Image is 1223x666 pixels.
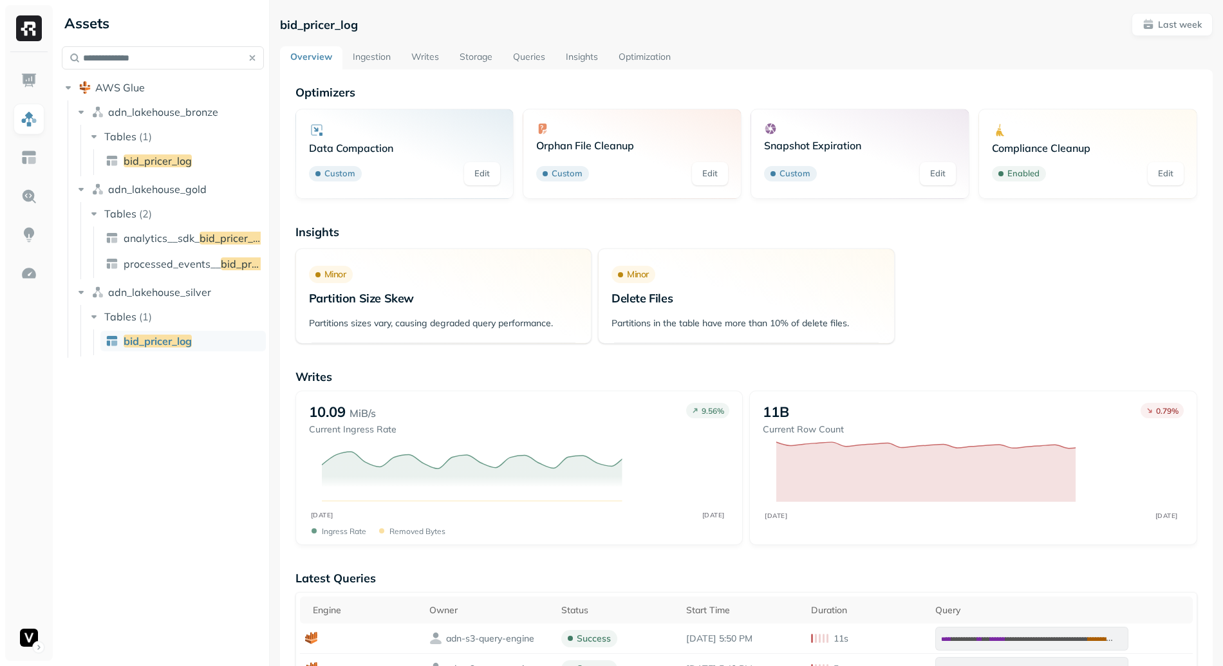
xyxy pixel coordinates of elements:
[91,106,104,118] img: namespace
[88,126,265,147] button: Tables(1)
[811,604,926,616] div: Duration
[536,139,728,152] p: Orphan File Cleanup
[21,149,37,166] img: Asset Explorer
[309,423,397,436] p: Current Ingress Rate
[561,604,676,616] div: Status
[322,526,366,536] p: Ingress Rate
[1156,406,1179,416] p: 0.79 %
[686,633,801,645] p: Aug 14, 2025 5:50 PM
[100,151,266,171] a: bid_pricer_log
[935,604,1188,616] div: Query
[104,130,136,143] span: Tables
[88,203,265,224] button: Tables(2)
[764,139,956,152] p: Snapshot Expiration
[95,81,145,94] span: AWS Glue
[139,310,152,323] p: ( 1 )
[309,317,578,329] p: Partitions sizes vary, causing degraded query performance.
[552,167,583,180] p: Custom
[608,46,681,69] a: Optimization
[692,162,728,185] a: Edit
[627,268,649,281] p: Minor
[295,369,1197,384] p: Writes
[88,306,265,327] button: Tables(1)
[21,265,37,282] img: Optimization
[503,46,555,69] a: Queries
[686,604,801,616] div: Start Time
[124,257,221,270] span: processed_events__
[21,188,37,205] img: Query Explorer
[309,403,346,421] p: 10.09
[108,286,211,299] span: adn_lakehouse_silver
[79,81,91,94] img: root
[577,633,611,645] p: success
[611,291,881,306] p: Delete Files
[702,511,724,519] tspan: [DATE]
[429,604,551,616] div: Owner
[62,13,264,33] div: Assets
[342,46,401,69] a: Ingestion
[20,629,38,647] img: Voodoo
[401,46,449,69] a: Writes
[100,331,266,351] a: bid_pricer_log
[1155,512,1178,519] tspan: [DATE]
[389,526,445,536] p: Removed bytes
[763,423,844,436] p: Current Row Count
[106,257,118,270] img: table
[309,291,578,306] p: Partition Size Skew
[124,232,200,245] span: analytics__sdk_
[920,162,956,185] a: Edit
[295,225,1197,239] p: Insights
[295,85,1197,100] p: Optimizers
[21,111,37,127] img: Assets
[295,571,1197,586] p: Latest Queries
[91,286,104,299] img: namespace
[91,183,104,196] img: namespace
[106,154,118,167] img: table
[21,227,37,243] img: Insights
[429,632,442,645] img: owner
[139,130,152,143] p: ( 1 )
[702,406,724,416] p: 9.56 %
[446,633,534,645] p: adn-s3-query-engine
[106,232,118,245] img: table
[104,207,136,220] span: Tables
[100,254,266,274] a: processed_events__bid_pricer_log
[104,310,136,323] span: Tables
[75,282,265,302] button: adn_lakehouse_silver
[139,207,152,220] p: ( 2 )
[124,335,192,347] span: bid_pricer_log
[75,102,265,122] button: adn_lakehouse_bronze
[100,228,266,248] a: analytics__sdk_bid_pricer_log
[834,633,848,645] p: 11s
[611,317,881,329] p: Partitions in the table have more than 10% of delete files.
[21,72,37,89] img: Dashboard
[449,46,503,69] a: Storage
[1158,19,1202,31] p: Last week
[280,46,342,69] a: Overview
[1132,13,1213,36] button: Last week
[108,183,207,196] span: adn_lakehouse_gold
[765,512,788,519] tspan: [DATE]
[780,167,810,180] p: Custom
[1148,162,1184,185] a: Edit
[75,179,265,199] button: adn_lakehouse_gold
[992,142,1184,154] p: Compliance Cleanup
[280,17,358,32] p: bid_pricer_log
[324,268,346,281] p: Minor
[221,257,289,270] span: bid_pricer_log
[16,15,42,41] img: Ryft
[313,604,420,616] div: Engine
[763,403,789,421] p: 11B
[200,232,268,245] span: bid_pricer_log
[310,511,333,519] tspan: [DATE]
[464,162,500,185] a: Edit
[324,167,355,180] p: Custom
[555,46,608,69] a: Insights
[350,405,376,421] p: MiB/s
[62,77,264,98] button: AWS Glue
[108,106,218,118] span: adn_lakehouse_bronze
[309,142,501,154] p: Data Compaction
[106,335,118,347] img: table
[1007,167,1040,180] p: Enabled
[124,154,192,167] span: bid_pricer_log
